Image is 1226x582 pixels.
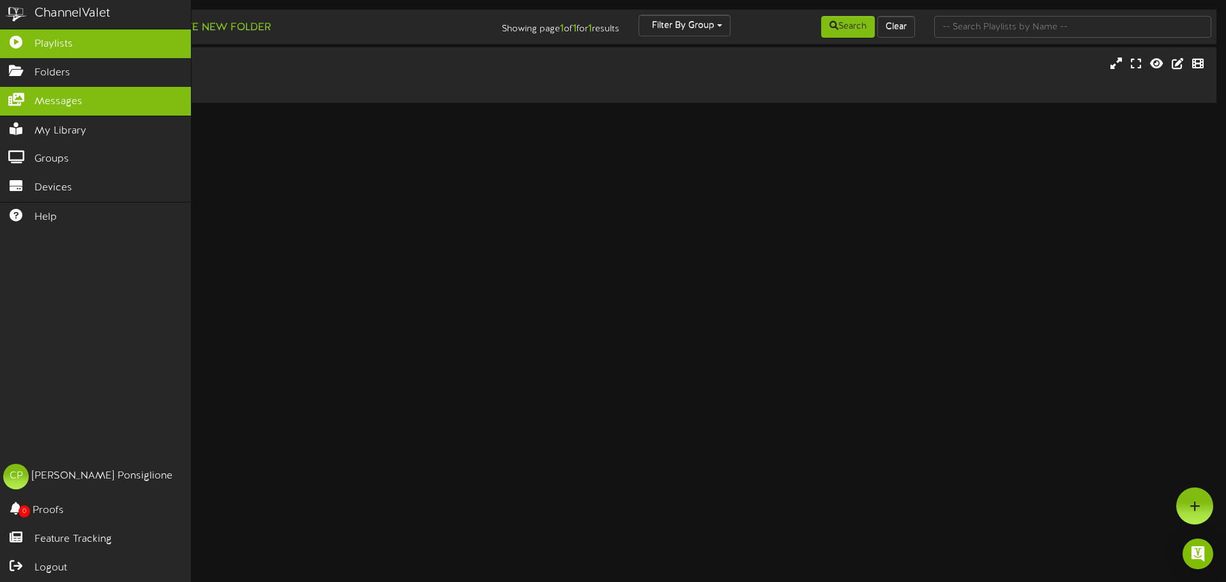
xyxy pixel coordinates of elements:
[3,464,29,489] div: CP
[34,37,73,52] span: Playlists
[34,4,110,23] div: ChannelValet
[877,16,915,38] button: Clear
[51,72,522,82] div: Landscape ( 16:9 )
[148,20,275,36] button: Create New Folder
[51,82,522,93] div: # 11346
[34,181,72,195] span: Devices
[34,95,82,109] span: Messages
[588,23,592,34] strong: 1
[639,15,730,36] button: Filter By Group
[573,23,577,34] strong: 1
[934,16,1211,38] input: -- Search Playlists by Name --
[34,152,69,167] span: Groups
[32,469,172,484] div: [PERSON_NAME] Ponsiglione
[821,16,875,38] button: Search
[560,23,564,34] strong: 1
[34,66,70,80] span: Folders
[51,57,522,72] div: USC Housing
[34,532,112,547] span: Feature Tracking
[34,124,86,139] span: My Library
[33,503,64,518] span: Proofs
[432,15,629,36] div: Showing page of for results
[19,505,30,517] span: 0
[34,210,57,225] span: Help
[1183,539,1213,569] div: Open Intercom Messenger
[34,561,67,576] span: Logout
